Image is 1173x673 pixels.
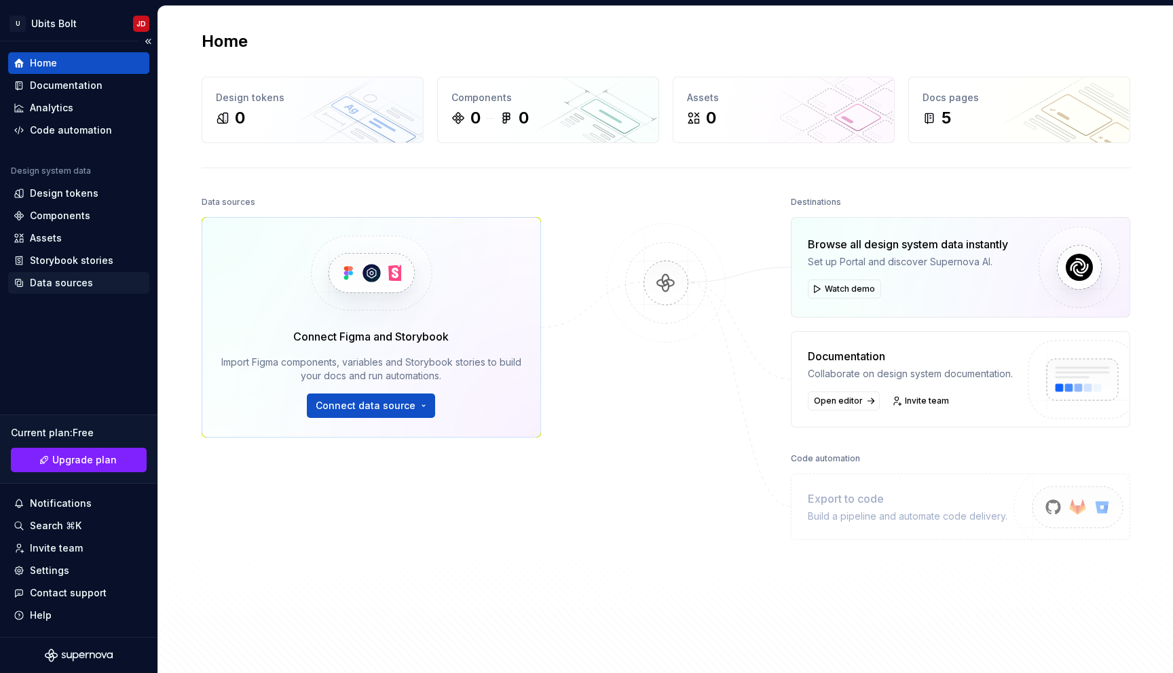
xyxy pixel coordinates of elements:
a: Docs pages5 [908,77,1130,143]
div: Search ⌘K [30,519,81,533]
a: Documentation [8,75,149,96]
a: Storybook stories [8,250,149,271]
a: Components00 [437,77,659,143]
button: Notifications [8,493,149,514]
div: Contact support [30,586,107,600]
button: Contact support [8,582,149,604]
div: Data sources [30,276,93,290]
div: Notifications [30,497,92,510]
span: Invite team [905,396,949,406]
div: Documentation [808,348,1013,364]
a: Data sources [8,272,149,294]
button: Connect data source [307,393,435,418]
div: Browse all design system data instantly [808,236,1008,252]
div: Destinations [791,193,841,212]
a: Assets0 [673,77,895,143]
a: Settings [8,560,149,581]
div: Invite team [30,541,83,555]
div: Import Figma components, variables and Storybook stories to build your docs and run automations. [221,355,521,383]
h2: Home [202,31,248,52]
button: Collapse sidebar [138,32,157,51]
span: Upgrade plan [52,453,117,467]
div: Code automation [791,449,860,468]
div: Docs pages [923,91,1116,104]
svg: Supernova Logo [45,649,113,662]
div: Components [30,209,90,223]
button: Watch demo [808,280,881,299]
div: Components [451,91,645,104]
div: Analytics [30,101,73,115]
div: Help [30,609,52,622]
a: Open editor [808,391,880,410]
div: Ubits Bolt [31,17,77,31]
div: Current plan : Free [11,426,147,440]
button: Search ⌘K [8,515,149,537]
div: Design tokens [216,91,409,104]
div: Collaborate on design system documentation. [808,367,1013,381]
a: Assets [8,227,149,249]
div: Export to code [808,491,1007,507]
a: Analytics [8,97,149,119]
div: Assets [687,91,880,104]
div: 5 [942,107,951,129]
a: Upgrade plan [11,448,147,472]
a: Home [8,52,149,74]
button: UUbits BoltJD [3,9,155,38]
div: Storybook stories [30,254,113,267]
div: Assets [30,231,62,245]
div: Code automation [30,123,112,137]
div: Settings [30,564,69,577]
div: 0 [470,107,481,129]
a: Invite team [888,391,955,410]
div: Design system data [11,166,91,176]
a: Design tokens [8,182,149,204]
div: Connect Figma and Storybook [293,328,449,345]
span: Watch demo [825,284,875,294]
a: Invite team [8,537,149,559]
div: Build a pipeline and automate code delivery. [808,509,1007,523]
div: 0 [519,107,529,129]
div: 0 [706,107,716,129]
div: JD [136,18,146,29]
button: Help [8,604,149,626]
div: Data sources [202,193,255,212]
div: U [10,16,26,32]
div: Design tokens [30,187,98,200]
a: Design tokens0 [202,77,424,143]
span: Open editor [814,396,863,406]
span: Connect data source [316,399,415,412]
div: Documentation [30,79,103,92]
div: Home [30,56,57,70]
a: Code automation [8,119,149,141]
div: Set up Portal and discover Supernova AI. [808,255,1008,269]
div: 0 [235,107,245,129]
a: Components [8,205,149,227]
